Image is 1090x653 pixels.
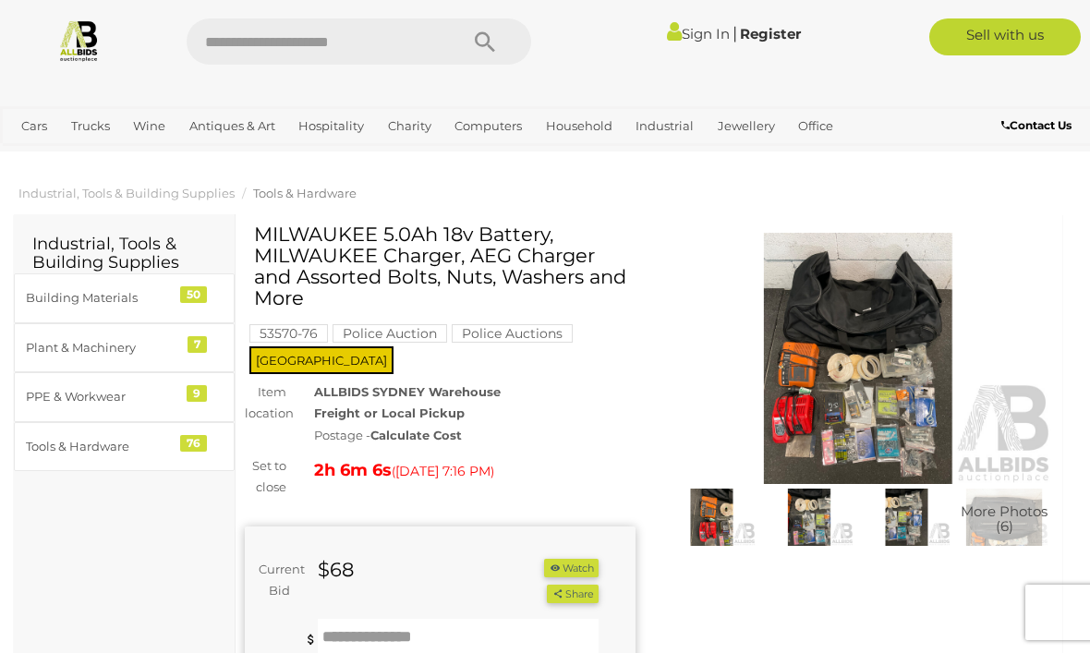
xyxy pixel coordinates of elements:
img: MILWAUKEE 5.0Ah 18v Battery, MILWAUKEE Charger, AEG Charger and Assorted Bolts, Nuts, Washers and... [668,489,757,546]
a: Register [740,25,801,42]
a: Tools & Hardware [253,186,357,200]
button: Watch [544,559,598,578]
div: PPE & Workwear [26,386,178,407]
a: Police Auction [333,326,447,341]
a: Jewellery [710,111,782,141]
div: 76 [180,435,207,452]
div: Set to close [231,455,300,499]
a: Sign In [667,25,730,42]
div: Postage - [314,425,635,446]
span: ( ) [392,464,494,478]
a: Tools & Hardware 76 [14,422,235,471]
strong: Calculate Cost [370,428,462,442]
a: Contact Us [1001,115,1076,136]
span: More Photos (6) [961,503,1048,534]
a: 53570-76 [249,326,328,341]
a: Cars [14,111,54,141]
a: Police Auctions [452,326,573,341]
strong: ALLBIDS SYDNEY Warehouse [314,384,501,399]
span: [DATE] 7:16 PM [395,463,490,479]
div: Plant & Machinery [26,337,178,358]
div: Building Materials [26,287,178,308]
a: Wine [126,111,173,141]
mark: Police Auction [333,324,447,343]
img: MILWAUKEE 5.0Ah 18v Battery, MILWAUKEE Charger, AEG Charger and Assorted Bolts, Nuts, Washers and... [863,489,951,546]
a: Household [539,111,620,141]
img: MILWAUKEE 5.0Ah 18v Battery, MILWAUKEE Charger, AEG Charger and Assorted Bolts, Nuts, Washers and... [960,489,1048,546]
a: [GEOGRAPHIC_DATA] [76,141,222,172]
span: | [733,23,737,43]
strong: Freight or Local Pickup [314,405,465,420]
img: MILWAUKEE 5.0Ah 18v Battery, MILWAUKEE Charger, AEG Charger and Assorted Bolts, Nuts, Washers and... [663,233,1054,484]
b: Contact Us [1001,118,1072,132]
a: Industrial [628,111,701,141]
a: Industrial, Tools & Building Supplies [18,186,235,200]
a: Plant & Machinery 7 [14,323,235,372]
a: Office [791,111,841,141]
div: Tools & Hardware [26,436,178,457]
a: Sports [14,141,67,172]
mark: Police Auctions [452,324,573,343]
div: Current Bid [245,559,304,602]
button: Search [439,18,531,65]
h2: Industrial, Tools & Building Supplies [32,236,216,272]
img: Allbids.com.au [57,18,101,62]
a: Computers [447,111,529,141]
a: Building Materials 50 [14,273,235,322]
img: MILWAUKEE 5.0Ah 18v Battery, MILWAUKEE Charger, AEG Charger and Assorted Bolts, Nuts, Washers and... [765,489,854,546]
div: 7 [188,336,207,353]
a: Antiques & Art [182,111,283,141]
strong: 2h 6m 6s [314,460,392,480]
a: Hospitality [291,111,371,141]
a: Trucks [64,111,117,141]
span: [GEOGRAPHIC_DATA] [249,346,394,374]
a: Charity [381,111,439,141]
a: More Photos(6) [960,489,1048,546]
a: PPE & Workwear 9 [14,372,235,421]
a: Sell with us [929,18,1081,55]
li: Watch this item [544,559,598,578]
div: 9 [187,385,207,402]
strong: $68 [318,558,354,581]
div: Item location [231,381,300,425]
mark: 53570-76 [249,324,328,343]
button: Share [547,585,598,604]
div: 50 [180,286,207,303]
h1: MILWAUKEE 5.0Ah 18v Battery, MILWAUKEE Charger, AEG Charger and Assorted Bolts, Nuts, Washers and... [254,224,631,308]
